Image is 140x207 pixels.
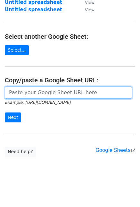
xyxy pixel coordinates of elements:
[5,147,36,157] a: Need help?
[5,100,70,105] small: Example: [URL][DOMAIN_NAME]
[5,87,132,99] input: Paste your Google Sheet URL here
[108,176,140,207] iframe: Chat Widget
[5,112,21,122] input: Next
[5,7,62,12] a: Untitled spreadsheet
[5,76,135,84] h4: Copy/paste a Google Sheet URL:
[95,147,135,153] a: Google Sheets
[5,33,135,40] h4: Select another Google Sheet:
[85,7,95,12] small: View
[78,7,95,12] a: View
[5,45,29,55] a: Select...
